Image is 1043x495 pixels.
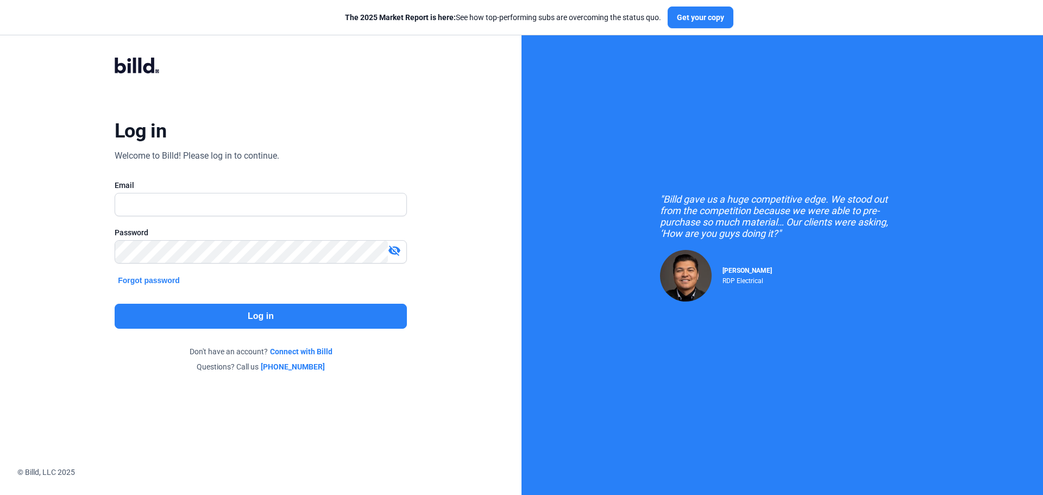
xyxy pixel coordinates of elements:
img: Raul Pacheco [660,250,712,302]
div: Log in [115,119,166,143]
div: Questions? Call us [115,361,407,372]
div: Don't have an account? [115,346,407,357]
div: RDP Electrical [722,274,772,285]
a: [PHONE_NUMBER] [261,361,325,372]
div: Email [115,180,407,191]
div: Welcome to Billd! Please log in to continue. [115,149,279,162]
span: The 2025 Market Report is here: [345,13,456,22]
div: Password [115,227,407,238]
mat-icon: visibility_off [388,244,401,257]
button: Log in [115,304,407,329]
span: [PERSON_NAME] [722,267,772,274]
a: Connect with Billd [270,346,332,357]
div: "Billd gave us a huge competitive edge. We stood out from the competition because we were able to... [660,193,904,239]
button: Forgot password [115,274,183,286]
button: Get your copy [668,7,733,28]
div: See how top-performing subs are overcoming the status quo. [345,12,661,23]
